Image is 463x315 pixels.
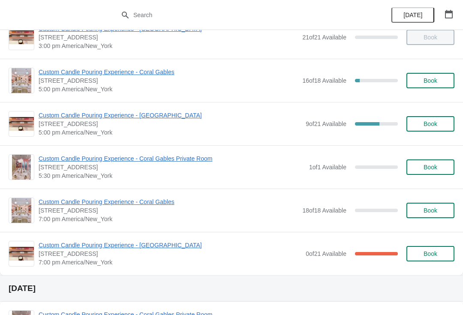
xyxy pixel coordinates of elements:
[39,68,298,76] span: Custom Candle Pouring Experience - Coral Gables
[309,164,346,171] span: 1 of 1 Available
[302,34,346,41] span: 21 of 21 Available
[39,154,305,163] span: Custom Candle Pouring Experience - Coral Gables Private Room
[39,85,298,93] span: 5:00 pm America/New_York
[39,33,298,42] span: [STREET_ADDRESS]
[39,198,298,206] span: Custom Candle Pouring Experience - Coral Gables
[39,249,301,258] span: [STREET_ADDRESS]
[406,159,454,175] button: Book
[391,7,434,23] button: [DATE]
[424,207,437,214] span: Book
[302,77,346,84] span: 16 of 18 Available
[9,117,34,131] img: Custom Candle Pouring Experience - Fort Lauderdale | 914 East Las Olas Boulevard, Fort Lauderdale...
[39,171,305,180] span: 5:30 pm America/New_York
[403,12,422,18] span: [DATE]
[12,68,32,93] img: Custom Candle Pouring Experience - Coral Gables | 154 Giralda Avenue, Coral Gables, FL, USA | 5:0...
[406,116,454,132] button: Book
[9,247,34,261] img: Custom Candle Pouring Experience - Fort Lauderdale | 914 East Las Olas Boulevard, Fort Lauderdale...
[424,164,437,171] span: Book
[39,111,301,120] span: Custom Candle Pouring Experience - [GEOGRAPHIC_DATA]
[39,258,301,267] span: 7:00 pm America/New_York
[39,42,298,50] span: 3:00 pm America/New_York
[406,246,454,261] button: Book
[39,76,298,85] span: [STREET_ADDRESS]
[424,120,437,127] span: Book
[39,163,305,171] span: [STREET_ADDRESS]
[39,128,301,137] span: 5:00 pm America/New_York
[406,73,454,88] button: Book
[406,203,454,218] button: Book
[9,30,34,45] img: Custom Candle Pouring Experience - Fort Lauderdale | 914 East Las Olas Boulevard, Fort Lauderdale...
[424,250,437,257] span: Book
[306,250,346,257] span: 0 of 21 Available
[9,284,454,293] h2: [DATE]
[133,7,347,23] input: Search
[12,155,31,180] img: Custom Candle Pouring Experience - Coral Gables Private Room | 154 Giralda Avenue, Coral Gables, ...
[306,120,346,127] span: 9 of 21 Available
[39,241,301,249] span: Custom Candle Pouring Experience - [GEOGRAPHIC_DATA]
[39,206,298,215] span: [STREET_ADDRESS]
[39,120,301,128] span: [STREET_ADDRESS]
[424,77,437,84] span: Book
[39,215,298,223] span: 7:00 pm America/New_York
[12,198,32,223] img: Custom Candle Pouring Experience - Coral Gables | 154 Giralda Avenue, Coral Gables, FL, USA | 7:0...
[302,207,346,214] span: 18 of 18 Available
